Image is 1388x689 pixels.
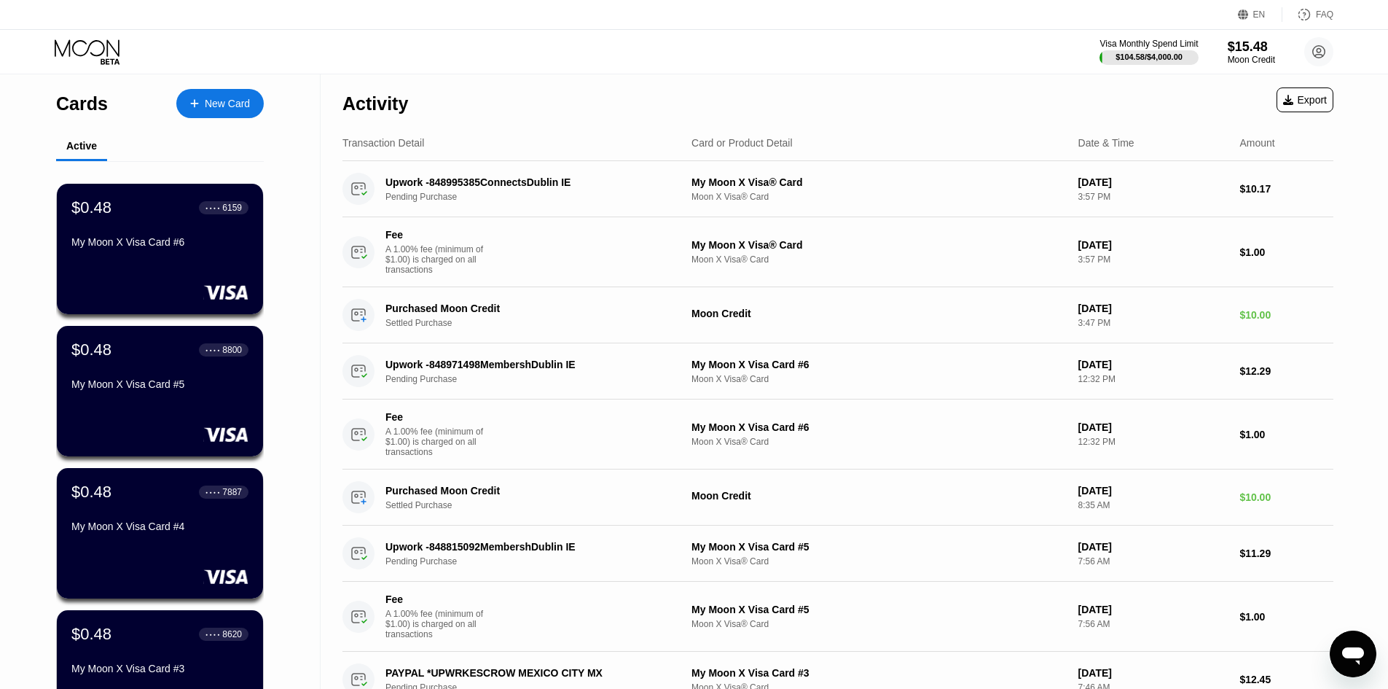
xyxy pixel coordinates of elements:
div: FAQ [1316,9,1333,20]
div: Purchased Moon CreditSettled PurchaseMoon Credit[DATE]8:35 AM$10.00 [342,470,1333,526]
div: My Moon X Visa Card #4 [71,521,248,532]
div: Active [66,140,97,152]
div: 8620 [222,629,242,639]
div: Moon Credit [691,308,1067,319]
div: $15.48 [1228,39,1275,55]
div: Settled Purchase [385,500,689,510]
div: FeeA 1.00% fee (minimum of $1.00) is charged on all transactionsMy Moon X Visa Card #6Moon X Visa... [342,400,1333,470]
div: 3:57 PM [1078,192,1228,202]
div: Purchased Moon Credit [385,303,668,314]
div: My Moon X Visa Card #5 [71,378,248,390]
div: 3:47 PM [1078,318,1228,328]
div: [DATE] [1078,176,1228,188]
div: 6159 [222,203,242,213]
div: My Moon X Visa Card #3 [691,667,1067,679]
div: Upwork -848995385ConnectsDublin IEPending PurchaseMy Moon X Visa® CardMoon X Visa® Card[DATE]3:57... [342,161,1333,217]
div: $15.48Moon Credit [1228,39,1275,65]
div: $0.48 [71,340,111,359]
div: Activity [342,93,408,114]
div: [DATE] [1078,359,1228,370]
div: $12.45 [1239,674,1333,685]
div: Fee [385,229,487,241]
div: Cards [56,93,108,114]
div: $0.48● ● ● ●8800My Moon X Visa Card #5 [57,326,263,456]
div: ● ● ● ● [205,490,220,494]
div: Moon X Visa® Card [691,437,1067,447]
div: $0.48 [71,198,111,217]
div: Visa Monthly Spend Limit [1099,39,1198,49]
div: My Moon X Visa Card #6 [691,359,1067,370]
div: $0.48 [71,483,111,502]
div: 3:57 PM [1078,254,1228,265]
div: [DATE] [1078,604,1228,615]
div: $10.00 [1239,309,1333,321]
div: Pending Purchase [385,556,689,567]
div: 12:32 PM [1078,374,1228,384]
div: ● ● ● ● [205,206,220,210]
div: 8:35 AM [1078,500,1228,510]
div: $10.00 [1239,491,1333,503]
div: [DATE] [1078,239,1228,251]
div: A 1.00% fee (minimum of $1.00) is charged on all transactions [385,244,495,275]
div: 7:56 AM [1078,619,1228,629]
div: ● ● ● ● [205,348,220,352]
div: Date & Time [1078,137,1134,149]
div: $10.17 [1239,183,1333,195]
div: EN [1253,9,1266,20]
div: Transaction Detail [342,137,424,149]
div: My Moon X Visa® Card [691,239,1067,251]
div: 7:56 AM [1078,556,1228,567]
div: Moon X Visa® Card [691,254,1067,265]
div: $1.00 [1239,246,1333,258]
div: A 1.00% fee (minimum of $1.00) is charged on all transactions [385,609,495,639]
div: EN [1238,7,1282,22]
div: Fee [385,411,487,423]
iframe: Button to launch messaging window [1330,631,1376,677]
div: Amount [1239,137,1274,149]
div: [DATE] [1078,667,1228,679]
div: Moon X Visa® Card [691,192,1067,202]
div: PAYPAL *UPWRKESCROW MEXICO CITY MX [385,667,668,679]
div: Settled Purchase [385,318,689,328]
div: Moon Credit [691,490,1067,502]
div: My Moon X Visa Card #6 [71,236,248,248]
div: $1.00 [1239,429,1333,440]
div: [DATE] [1078,421,1228,433]
div: Moon X Visa® Card [691,374,1067,384]
div: [DATE] [1078,541,1228,553]
div: Moon X Visa® Card [691,556,1067,567]
div: $104.58 / $4,000.00 [1116,52,1183,61]
div: ● ● ● ● [205,632,220,637]
div: 7887 [222,487,242,497]
div: FeeA 1.00% fee (minimum of $1.00) is charged on all transactionsMy Moon X Visa Card #5Moon X Visa... [342,582,1333,652]
div: [DATE] [1078,485,1228,497]
div: My Moon X Visa Card #6 [691,421,1067,433]
div: 12:32 PM [1078,437,1228,447]
div: 8800 [222,345,242,355]
div: $11.29 [1239,548,1333,559]
div: My Moon X Visa® Card [691,176,1067,188]
div: Upwork -848995385ConnectsDublin IE [385,176,668,188]
div: Purchased Moon Credit [385,485,668,497]
div: My Moon X Visa Card #3 [71,663,248,674]
div: Upwork -848971498MembershDublin IEPending PurchaseMy Moon X Visa Card #6Moon X Visa® Card[DATE]12... [342,343,1333,400]
div: Card or Product Detail [691,137,793,149]
div: $12.29 [1239,365,1333,377]
div: FAQ [1282,7,1333,22]
div: Moon X Visa® Card [691,619,1067,629]
div: FeeA 1.00% fee (minimum of $1.00) is charged on all transactionsMy Moon X Visa® CardMoon X Visa® ... [342,217,1333,287]
div: $0.48 [71,625,111,644]
div: My Moon X Visa Card #5 [691,604,1067,615]
div: [DATE] [1078,303,1228,314]
div: Upwork -848971498MembershDublin IE [385,359,668,370]
div: Pending Purchase [385,374,689,384]
div: Export [1277,87,1333,112]
div: Upwork -848815092MembershDublin IE [385,541,668,553]
div: Moon Credit [1228,55,1275,65]
div: Upwork -848815092MembershDublin IEPending PurchaseMy Moon X Visa Card #5Moon X Visa® Card[DATE]7:... [342,526,1333,582]
div: My Moon X Visa Card #5 [691,541,1067,553]
div: Pending Purchase [385,192,689,202]
div: Purchased Moon CreditSettled PurchaseMoon Credit[DATE]3:47 PM$10.00 [342,287,1333,343]
div: New Card [176,89,264,118]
